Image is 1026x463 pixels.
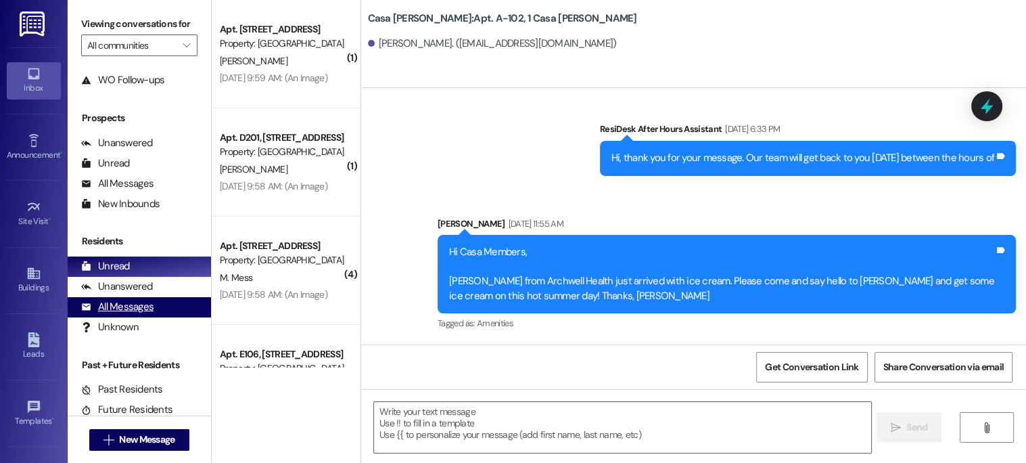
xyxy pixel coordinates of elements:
[68,358,211,372] div: Past + Future Residents
[891,422,901,433] i: 
[52,414,54,424] span: •
[49,215,51,224] span: •
[220,180,327,192] div: [DATE] 9:58 AM: (An Image)
[81,73,164,87] div: WO Follow-ups
[220,145,345,159] div: Property: [GEOGRAPHIC_DATA]
[7,328,61,365] a: Leads
[81,177,154,191] div: All Messages
[877,412,942,443] button: Send
[875,352,1012,382] button: Share Conversation via email
[81,14,197,35] label: Viewing conversations for
[87,35,176,56] input: All communities
[183,40,190,51] i: 
[81,300,154,314] div: All Messages
[68,111,211,125] div: Prospects
[722,122,780,136] div: [DATE] 6:33 PM
[81,197,160,211] div: New Inbounds
[477,317,513,329] span: Amenities
[81,382,163,397] div: Past Residents
[7,196,61,232] a: Site Visit •
[103,435,114,445] i: 
[81,403,172,417] div: Future Residents
[220,72,327,84] div: [DATE] 9:59 AM: (An Image)
[7,62,61,99] a: Inbox
[81,280,153,294] div: Unanswered
[7,395,61,432] a: Templates •
[89,429,189,451] button: New Message
[7,262,61,299] a: Buildings
[220,361,345,376] div: Property: [GEOGRAPHIC_DATA]
[220,131,345,145] div: Apt. D201, [STREET_ADDRESS]
[611,151,994,165] div: Hi, thank you for your message. Our team will get back to you [DATE] between the hours of
[220,347,345,361] div: Apt. E106, [STREET_ADDRESS]
[68,234,211,248] div: Residents
[119,433,174,447] span: New Message
[883,360,1004,374] span: Share Conversation via email
[220,239,345,253] div: Apt. [STREET_ADDRESS]
[368,37,617,51] div: [PERSON_NAME]. ([EMAIL_ADDRESS][DOMAIN_NAME])
[505,217,563,231] div: [DATE] 11:55 AM
[756,352,867,382] button: Get Conversation Link
[81,320,139,334] div: Unknown
[81,156,130,171] div: Unread
[220,288,327,301] div: [DATE] 9:58 AM: (An Image)
[60,148,62,158] span: •
[220,22,345,37] div: Apt. [STREET_ADDRESS]
[81,259,130,273] div: Unread
[765,360,858,374] span: Get Conversation Link
[220,55,287,67] span: [PERSON_NAME]
[981,422,992,433] i: 
[600,122,1016,141] div: ResiDesk After Hours Assistant
[449,245,994,303] div: Hi Casa Members, [PERSON_NAME] from Archwell Health just arrived with ice cream. Please come and ...
[220,163,287,175] span: [PERSON_NAME]
[368,12,637,26] b: Casa [PERSON_NAME]: Apt. A-102, 1 Casa [PERSON_NAME]
[438,217,1016,236] div: [PERSON_NAME]
[20,12,47,37] img: ResiDesk Logo
[220,253,345,267] div: Property: [GEOGRAPHIC_DATA]
[81,136,153,150] div: Unanswered
[220,271,252,284] span: M. Mess
[906,420,927,435] span: Send
[220,37,345,51] div: Property: [GEOGRAPHIC_DATA]
[438,313,1016,333] div: Tagged as:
